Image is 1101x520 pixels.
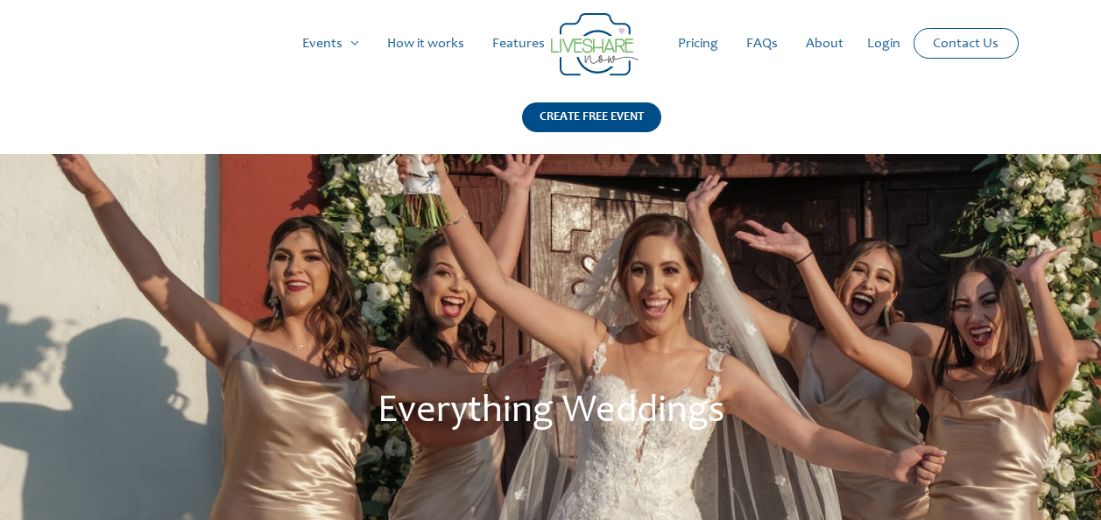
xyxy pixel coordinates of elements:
[919,29,1013,58] a: Contact Us
[732,16,792,72] a: FAQs
[792,16,858,72] a: About
[551,13,639,76] img: Group 14 | Live Photo Slideshow for Events | Create Free Events Album for Any Occasion
[31,16,1070,72] nav: Site Navigation
[664,16,732,72] a: Pricing
[478,16,559,72] a: Features
[522,102,661,154] a: CREATE FREE EVENT
[373,16,478,72] a: How it works
[853,16,914,72] a: Login
[288,16,373,72] a: Events
[522,102,661,132] div: CREATE FREE EVENT
[378,393,724,432] span: Everything Weddings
